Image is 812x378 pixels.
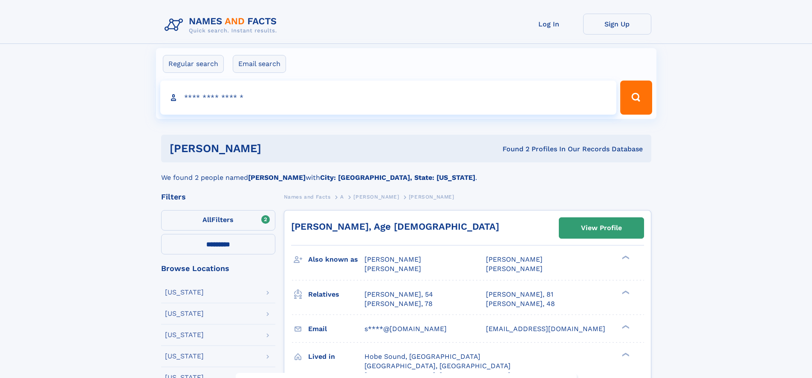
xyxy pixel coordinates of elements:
[364,362,511,370] span: [GEOGRAPHIC_DATA], [GEOGRAPHIC_DATA]
[248,173,306,182] b: [PERSON_NAME]
[620,352,630,357] div: ❯
[340,194,344,200] span: A
[364,299,433,309] a: [PERSON_NAME], 78
[486,325,605,333] span: [EMAIL_ADDRESS][DOMAIN_NAME]
[160,81,617,115] input: search input
[308,252,364,267] h3: Also known as
[161,193,275,201] div: Filters
[284,191,331,202] a: Names and Facts
[320,173,475,182] b: City: [GEOGRAPHIC_DATA], State: [US_STATE]
[202,216,211,224] span: All
[165,289,204,296] div: [US_STATE]
[486,290,553,299] a: [PERSON_NAME], 81
[161,162,651,183] div: We found 2 people named with .
[233,55,286,73] label: Email search
[486,255,543,263] span: [PERSON_NAME]
[620,289,630,295] div: ❯
[583,14,651,35] a: Sign Up
[353,191,399,202] a: [PERSON_NAME]
[620,81,652,115] button: Search Button
[382,144,643,154] div: Found 2 Profiles In Our Records Database
[308,322,364,336] h3: Email
[364,265,421,273] span: [PERSON_NAME]
[163,55,224,73] label: Regular search
[353,194,399,200] span: [PERSON_NAME]
[165,353,204,360] div: [US_STATE]
[340,191,344,202] a: A
[364,352,480,361] span: Hobe Sound, [GEOGRAPHIC_DATA]
[291,221,499,232] a: [PERSON_NAME], Age [DEMOGRAPHIC_DATA]
[161,14,284,37] img: Logo Names and Facts
[165,332,204,338] div: [US_STATE]
[165,310,204,317] div: [US_STATE]
[409,194,454,200] span: [PERSON_NAME]
[620,324,630,329] div: ❯
[161,265,275,272] div: Browse Locations
[161,210,275,231] label: Filters
[308,287,364,302] h3: Relatives
[486,299,555,309] a: [PERSON_NAME], 48
[581,218,622,238] div: View Profile
[620,255,630,260] div: ❯
[170,143,382,154] h1: [PERSON_NAME]
[486,265,543,273] span: [PERSON_NAME]
[364,255,421,263] span: [PERSON_NAME]
[515,14,583,35] a: Log In
[308,349,364,364] h3: Lived in
[559,218,644,238] a: View Profile
[364,290,433,299] a: [PERSON_NAME], 54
